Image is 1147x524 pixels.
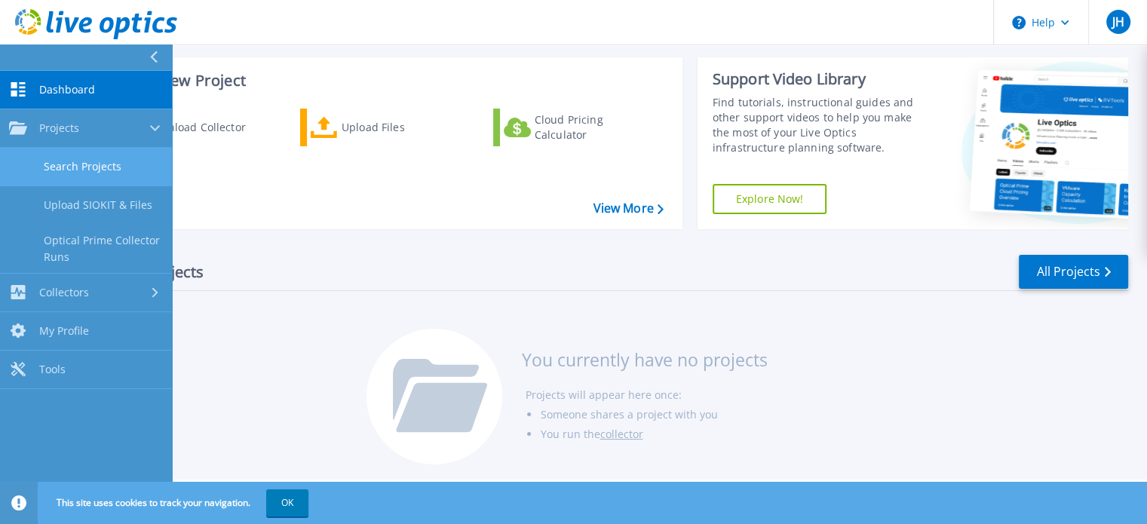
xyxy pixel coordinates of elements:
[713,184,827,214] a: Explore Now!
[540,405,767,424] li: Someone shares a project with you
[39,286,89,299] span: Collectors
[600,427,643,441] a: collector
[1019,255,1128,289] a: All Projects
[41,489,308,516] span: This site uses cookies to track your navigation.
[525,385,767,405] li: Projects will appear here once:
[713,69,929,89] div: Support Video Library
[521,351,767,368] h3: You currently have no projects
[39,83,95,97] span: Dashboard
[493,109,661,146] a: Cloud Pricing Calculator
[39,363,66,376] span: Tools
[107,72,663,89] h3: Start a New Project
[39,324,89,338] span: My Profile
[107,109,275,146] a: Download Collector
[713,95,929,155] div: Find tutorials, instructional guides and other support videos to help you make the most of your L...
[146,112,266,142] div: Download Collector
[300,109,468,146] a: Upload Files
[540,424,767,444] li: You run the
[266,489,308,516] button: OK
[535,112,655,142] div: Cloud Pricing Calculator
[342,112,462,142] div: Upload Files
[39,121,79,135] span: Projects
[1112,16,1124,28] span: JH
[593,201,663,216] a: View More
